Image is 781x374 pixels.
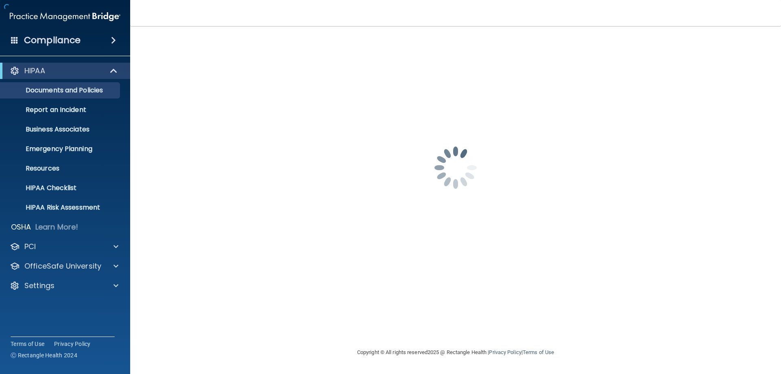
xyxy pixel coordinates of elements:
[11,222,31,232] p: OSHA
[523,349,554,355] a: Terms of Use
[307,339,604,365] div: Copyright © All rights reserved 2025 @ Rectangle Health | |
[5,86,116,94] p: Documents and Policies
[10,9,120,25] img: PMB logo
[11,340,44,348] a: Terms of Use
[35,222,79,232] p: Learn More!
[5,145,116,153] p: Emergency Planning
[489,349,521,355] a: Privacy Policy
[24,35,81,46] h4: Compliance
[5,164,116,173] p: Resources
[5,184,116,192] p: HIPAA Checklist
[415,127,496,208] img: spinner.e123f6fc.gif
[24,281,55,291] p: Settings
[11,351,77,359] span: Ⓒ Rectangle Health 2024
[24,66,45,76] p: HIPAA
[10,66,118,76] a: HIPAA
[10,242,118,252] a: PCI
[10,281,118,291] a: Settings
[54,340,91,348] a: Privacy Policy
[5,106,116,114] p: Report an Incident
[24,261,101,271] p: OfficeSafe University
[5,203,116,212] p: HIPAA Risk Assessment
[10,261,118,271] a: OfficeSafe University
[5,125,116,133] p: Business Associates
[24,242,36,252] p: PCI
